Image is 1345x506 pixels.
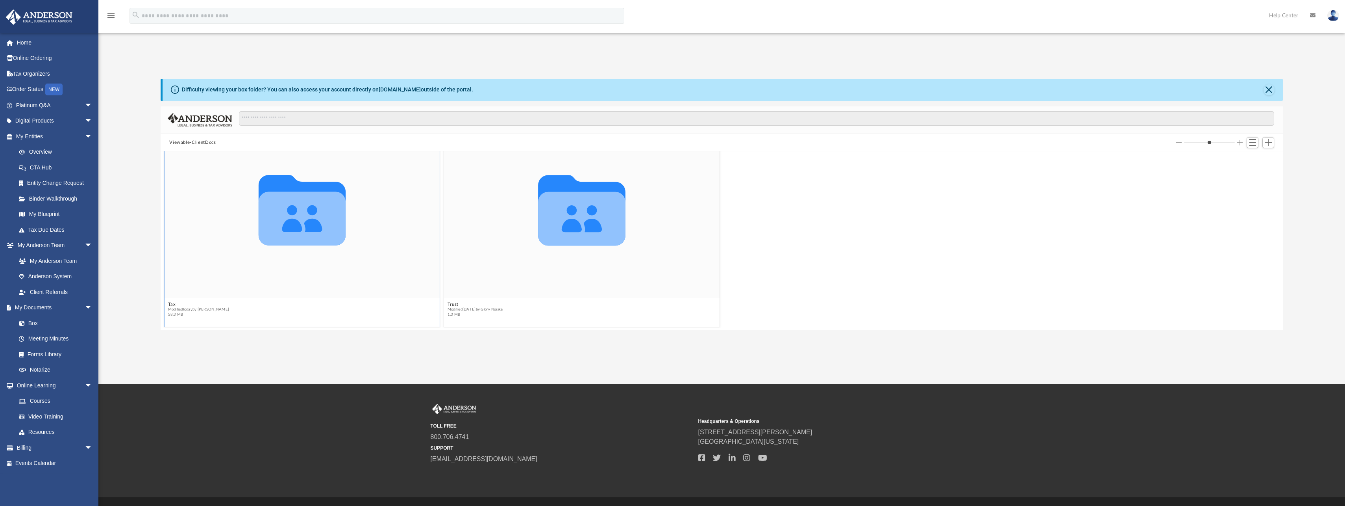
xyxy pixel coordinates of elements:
[85,113,100,129] span: arrow_drop_down
[11,191,104,206] a: Binder Walkthrough
[182,86,473,94] div: Difficulty viewing your box folder? You can also access your account directly on outside of the p...
[11,315,96,331] a: Box
[169,139,216,146] button: Viewable-ClientDocs
[6,440,104,456] a: Billingarrow_drop_down
[698,418,960,425] small: Headquarters & Operations
[431,433,469,440] a: 800.706.4741
[6,82,104,98] a: Order StatusNEW
[431,456,537,462] a: [EMAIL_ADDRESS][DOMAIN_NAME]
[431,422,693,430] small: TOLL FREE
[85,128,100,145] span: arrow_drop_down
[45,84,63,95] div: NEW
[1262,137,1274,148] button: Add
[11,206,100,222] a: My Blueprint
[11,393,100,409] a: Courses
[6,97,104,113] a: Platinum Q&Aarrow_drop_down
[11,284,100,300] a: Client Referrals
[4,9,75,25] img: Anderson Advisors Platinum Portal
[131,11,140,19] i: search
[168,312,229,317] span: 58.3 MB
[1184,140,1235,145] input: Column size
[6,35,104,50] a: Home
[1327,10,1339,21] img: User Pic
[11,160,104,175] a: CTA Hub
[85,238,100,254] span: arrow_drop_down
[11,175,104,191] a: Entity Change Request
[11,409,96,424] a: Video Training
[106,11,116,20] i: menu
[85,440,100,456] span: arrow_drop_down
[6,113,104,129] a: Digital Productsarrow_drop_down
[698,438,799,445] a: [GEOGRAPHIC_DATA][US_STATE]
[11,362,100,378] a: Notarize
[11,222,104,238] a: Tax Due Dates
[379,86,421,93] a: [DOMAIN_NAME]
[6,378,100,393] a: Online Learningarrow_drop_down
[11,144,104,160] a: Overview
[6,66,104,82] a: Tax Organizers
[11,346,96,362] a: Forms Library
[1264,84,1275,95] button: Close
[6,300,100,316] a: My Documentsarrow_drop_down
[1176,140,1182,145] button: Decrease column size
[168,302,229,307] button: Tax
[85,300,100,316] span: arrow_drop_down
[448,302,503,307] button: Trust
[431,404,478,414] img: Anderson Advisors Platinum Portal
[85,378,100,394] span: arrow_drop_down
[6,456,104,471] a: Events Calendar
[106,15,116,20] a: menu
[431,445,693,452] small: SUPPORT
[85,97,100,113] span: arrow_drop_down
[1247,137,1258,148] button: Switch to List View
[239,111,1274,126] input: Search files and folders
[11,253,96,269] a: My Anderson Team
[11,331,100,347] a: Meeting Minutes
[448,307,503,312] span: Modified [DATE] by Glory Nosike
[448,312,503,317] span: 1.3 MB
[11,269,100,285] a: Anderson System
[168,307,229,312] span: Modified today by [PERSON_NAME]
[161,151,1282,330] div: grid
[11,424,100,440] a: Resources
[6,238,100,253] a: My Anderson Teamarrow_drop_down
[6,128,104,144] a: My Entitiesarrow_drop_down
[6,50,104,66] a: Online Ordering
[1237,140,1243,145] button: Increase column size
[698,429,812,435] a: [STREET_ADDRESS][PERSON_NAME]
